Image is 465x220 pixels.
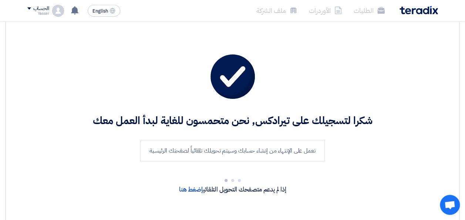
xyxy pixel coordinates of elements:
[210,54,255,99] img: tick.svg
[92,9,108,14] span: English
[27,11,49,16] div: Yasser
[140,140,324,161] div: نعمل على الإنتهاء من إنشاء حسابك وسيتم تحويلك تلقائياً لصفحتك الرئيسية
[400,6,438,14] img: Teradix logo
[440,195,460,215] a: Open chat
[179,185,203,194] a: إضغط هنا
[33,6,49,12] div: الحساب
[52,5,64,17] img: profile_test.png
[88,5,120,17] button: English
[37,114,428,128] h2: شكرا لتسجيلك على تيرادكس, نحن متحمسون للغاية لبدأ العمل معك
[37,185,428,194] p: إذا لم يدعم متصفحك التحويل التلقائي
